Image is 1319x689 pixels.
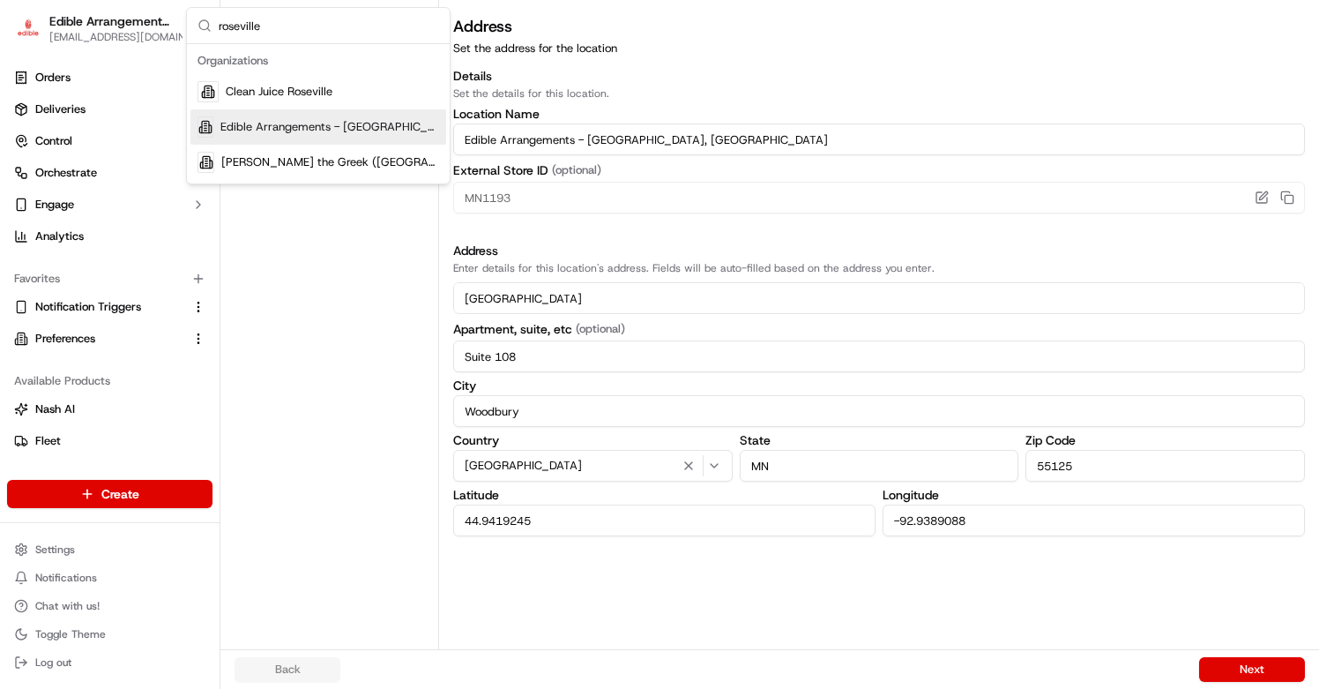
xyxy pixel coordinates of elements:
button: Preferences [7,325,212,353]
p: Set the address for the location [453,41,1305,56]
p: Set the details for this location. [453,86,1305,101]
span: Notifications [35,571,97,585]
img: 1736555255976-a54dd68f-1ca7-489b-9aae-adbdc363a1c4 [18,169,49,200]
span: Chat with us! [35,599,100,613]
span: Nash AI [35,401,75,417]
input: Search... [219,8,439,43]
label: Location Name [453,108,1305,120]
div: Start new chat [60,169,289,186]
h3: Address [453,14,1305,39]
span: Preferences [35,331,95,347]
a: 📗Knowledge Base [11,249,142,281]
p: Enter details for this location's address. Fields will be auto-filled based on the address you en... [453,261,1305,275]
a: Notification Triggers [14,299,184,315]
h3: Details [453,67,1305,85]
span: (optional) [576,321,625,337]
label: Longitude [883,489,1305,501]
img: Nash [18,18,53,53]
div: We're available if you need us! [60,186,223,200]
button: [GEOGRAPHIC_DATA] [453,450,733,482]
span: Toggle Theme [35,627,106,641]
p: Welcome 👋 [18,71,321,99]
input: Enter Latitude [453,505,876,536]
input: Location name [453,124,1305,155]
label: Zip Code [1025,434,1305,446]
input: Enter External Store ID [453,182,1305,213]
button: Toggle Theme [7,622,212,647]
label: Country [453,434,733,446]
input: Enter City [453,395,1305,427]
span: Fleet [35,433,61,449]
div: Available Products [7,367,212,395]
div: Organizations [190,48,446,74]
a: Nash AI [14,401,205,417]
button: Fleet [7,427,212,455]
a: Orders [7,64,212,92]
span: API Documentation [167,256,283,273]
span: (optional) [552,162,601,178]
h3: Address [453,242,1305,259]
button: Start new chat [300,174,321,195]
span: Promise [35,465,77,481]
a: Promise [14,465,205,481]
span: [PERSON_NAME] the Greek ([GEOGRAPHIC_DATA]) [221,154,439,170]
input: Enter address [453,282,1305,314]
span: Settings [35,543,75,557]
button: Notification Triggers [7,293,212,321]
a: Fleet [14,433,205,449]
span: Orchestrate [35,165,97,181]
button: [EMAIL_ADDRESS][DOMAIN_NAME] [49,30,193,44]
button: Create [7,480,212,508]
input: Enter Longitude [883,505,1305,536]
span: Orders [35,70,71,86]
label: External Store ID [453,162,1305,178]
button: Nash AI [7,395,212,423]
label: Latitude [453,489,876,501]
img: Edible Arrangements - Woodbury, MN [14,16,42,41]
a: Analytics [7,222,212,251]
input: Enter Zip Code [1025,450,1305,482]
a: Deliveries [7,95,212,124]
button: Orchestrate [7,159,212,187]
label: Apartment, suite, etc [453,321,1305,337]
a: Preferences [14,331,184,347]
span: Log out [35,655,71,670]
button: Chat with us! [7,594,212,618]
button: Control [7,127,212,155]
input: Got a question? Start typing here... [46,114,317,132]
span: Engage [35,197,74,213]
div: Favorites [7,265,212,293]
span: Clean Juice Roseville [226,84,332,100]
span: Create [101,485,139,503]
input: Enter Apartment, suite, etc [453,341,1305,372]
button: Engage [7,191,212,219]
span: Deliveries [35,101,86,117]
button: Log out [7,650,212,675]
button: Edible Arrangements - Woodbury, MNEdible Arrangements - [GEOGRAPHIC_DATA], [GEOGRAPHIC_DATA][EMAI... [7,7,183,49]
div: 📗 [18,258,32,272]
button: Next [1199,657,1305,682]
button: Promise [7,459,212,487]
a: 💻API Documentation [142,249,290,281]
div: 💻 [149,258,163,272]
div: Suggestions [187,44,450,183]
span: Notification Triggers [35,299,141,315]
button: Notifications [7,565,212,590]
label: State [740,434,1019,446]
a: Powered byPylon [124,298,213,312]
span: Control [35,133,72,149]
button: Settings [7,537,212,562]
span: Analytics [35,228,84,244]
span: Knowledge Base [35,256,135,273]
label: City [453,379,1305,392]
span: [GEOGRAPHIC_DATA] [465,458,582,474]
button: Edible Arrangements - [GEOGRAPHIC_DATA], [GEOGRAPHIC_DATA] [49,12,174,30]
span: Pylon [175,299,213,312]
input: Enter State [740,450,1019,482]
span: Edible Arrangements - [GEOGRAPHIC_DATA], [GEOGRAPHIC_DATA] [220,119,439,135]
